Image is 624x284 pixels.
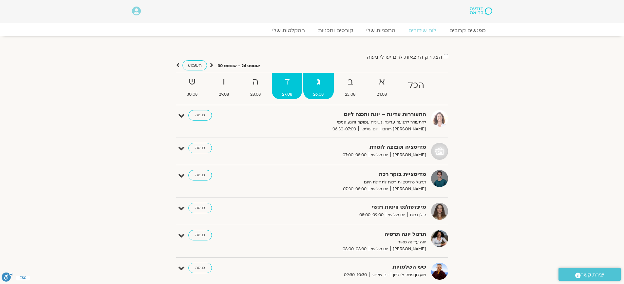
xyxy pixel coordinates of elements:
a: ב25.08 [335,73,366,99]
a: א24.08 [367,73,397,99]
a: השבוע [182,60,207,70]
a: הכל [398,73,434,99]
span: 07:00-08:00 [340,152,369,159]
a: מפגשים קרובים [443,27,492,34]
strong: מדיטציית בוקר רכה [266,170,426,179]
strong: א [367,75,397,89]
a: קורסים ותכניות [312,27,360,34]
span: השבוע [188,62,202,68]
span: [PERSON_NAME] [390,152,426,159]
span: 24.08 [367,91,397,98]
strong: שש השלמויות [266,263,426,272]
span: יום שלישי [369,272,391,278]
span: 07:30-08:00 [341,186,369,193]
strong: מדיטציה וקבוצה לומדת [266,143,426,152]
span: 06:30-07:00 [330,126,358,133]
strong: ב [335,75,366,89]
a: כניסה [188,110,212,121]
span: 26.08 [303,91,334,98]
strong: התעוררות עדינה – יוגה והכנה ליום [266,110,426,119]
span: 25.08 [335,91,366,98]
span: הילן נבות [407,212,426,218]
a: ההקלטות שלי [266,27,312,34]
strong: ד [272,75,302,89]
strong: ה [240,75,271,89]
a: כניסה [188,230,212,240]
a: ש30.08 [177,73,208,99]
span: יצירת קשר [581,271,604,279]
a: יצירת קשר [558,268,621,281]
strong: ש [177,75,208,89]
p: להתעורר לתנועה עדינה, נשימה עמוקה ורוגע פנימי [266,119,426,126]
span: 08:00-09:00 [357,212,386,218]
span: 30.08 [177,91,208,98]
span: יום שלישי [369,186,390,193]
a: ו29.08 [209,73,239,99]
p: תרגול מדיטציות רכות לתחילת היום [266,179,426,186]
p: אוגוסט 24 - אוגוסט 30 [218,63,260,69]
label: הצג רק הרצאות להם יש לי גישה [367,54,442,60]
a: כניסה [188,170,212,180]
strong: ו [209,75,239,89]
strong: הכל [398,78,434,93]
span: יום שלישי [386,212,407,218]
a: התכניות שלי [360,27,402,34]
span: 27.08 [272,91,302,98]
span: 29.08 [209,91,239,98]
a: לוח שידורים [402,27,443,34]
span: יום שלישי [358,126,380,133]
span: מועדון פמה צ'ודרון [391,272,426,278]
p: יוגה עדינה מאוד [266,239,426,246]
span: 08:00-08:30 [340,246,369,253]
span: [PERSON_NAME] רוחם [380,126,426,133]
span: 28.08 [240,91,271,98]
a: ה28.08 [240,73,271,99]
a: כניסה [188,143,212,153]
a: כניסה [188,263,212,273]
nav: Menu [132,27,492,34]
span: יום שלישי [369,246,390,253]
strong: מיינדפולנס וויסות רגשי [266,203,426,212]
span: [PERSON_NAME] [390,246,426,253]
a: כניסה [188,203,212,213]
span: [PERSON_NAME] [390,186,426,193]
a: ד27.08 [272,73,302,99]
span: יום שלישי [369,152,390,159]
a: ג26.08 [303,73,334,99]
strong: תרגול יוגה תרפיה [266,230,426,239]
span: 09:30-10:30 [342,272,369,278]
strong: ג [303,75,334,89]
